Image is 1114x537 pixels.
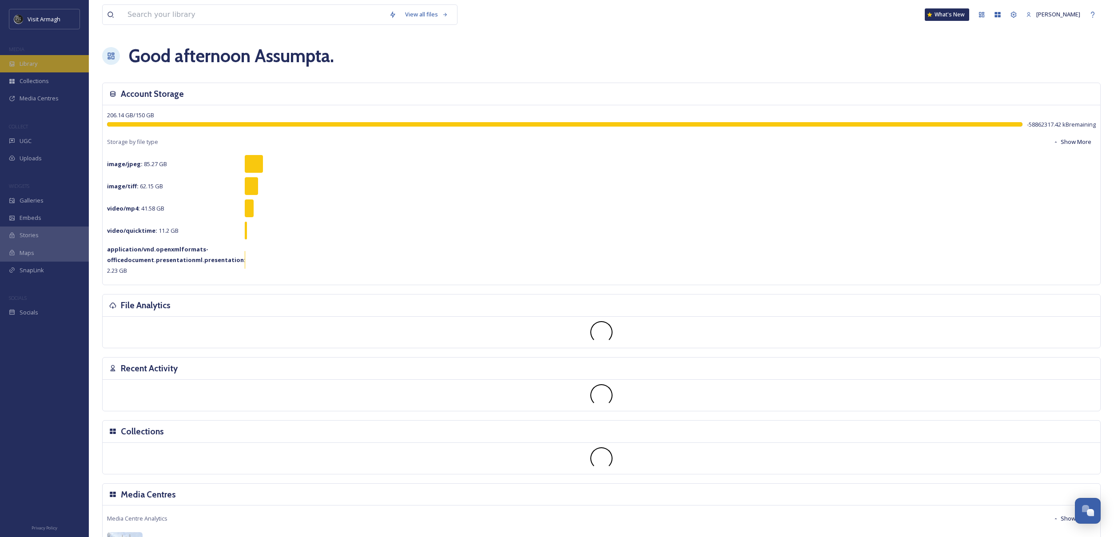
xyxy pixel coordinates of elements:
[107,204,164,212] span: 41.58 GB
[20,214,41,222] span: Embeds
[20,196,44,205] span: Galleries
[32,522,57,533] a: Privacy Policy
[107,227,157,235] strong: video/quicktime :
[107,204,140,212] strong: video/mp4 :
[107,182,163,190] span: 62.15 GB
[1075,498,1101,524] button: Open Chat
[1049,133,1096,151] button: Show More
[107,245,246,274] span: 2.23 GB
[107,514,167,523] span: Media Centre Analytics
[107,227,179,235] span: 11.2 GB
[107,245,246,264] strong: application/vnd.openxmlformats-officedocument.presentationml.presentation :
[20,231,39,239] span: Stories
[20,137,32,145] span: UGC
[20,249,34,257] span: Maps
[121,299,171,312] h3: File Analytics
[121,362,178,375] h3: Recent Activity
[28,15,60,23] span: Visit Armagh
[9,123,28,130] span: COLLECT
[20,266,44,274] span: SnapLink
[107,182,139,190] strong: image/tiff :
[123,5,385,24] input: Search your library
[9,294,27,301] span: SOCIALS
[9,183,29,189] span: WIDGETS
[1049,510,1096,527] button: Show More
[20,308,38,317] span: Socials
[107,160,167,168] span: 85.27 GB
[1027,120,1096,129] span: -58862317.42 kB remaining
[107,138,158,146] span: Storage by file type
[401,6,453,23] a: View all files
[20,94,59,103] span: Media Centres
[9,46,24,52] span: MEDIA
[20,60,37,68] span: Library
[14,15,23,24] img: THE-FIRST-PLACE-VISIT-ARMAGH.COM-BLACK.jpg
[129,43,334,69] h1: Good afternoon Assumpta .
[121,425,164,438] h3: Collections
[20,77,49,85] span: Collections
[121,88,184,100] h3: Account Storage
[121,488,176,501] h3: Media Centres
[107,111,154,119] span: 206.14 GB / 150 GB
[1036,10,1080,18] span: [PERSON_NAME]
[107,160,143,168] strong: image/jpeg :
[925,8,969,21] a: What's New
[20,154,42,163] span: Uploads
[1022,6,1085,23] a: [PERSON_NAME]
[32,525,57,531] span: Privacy Policy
